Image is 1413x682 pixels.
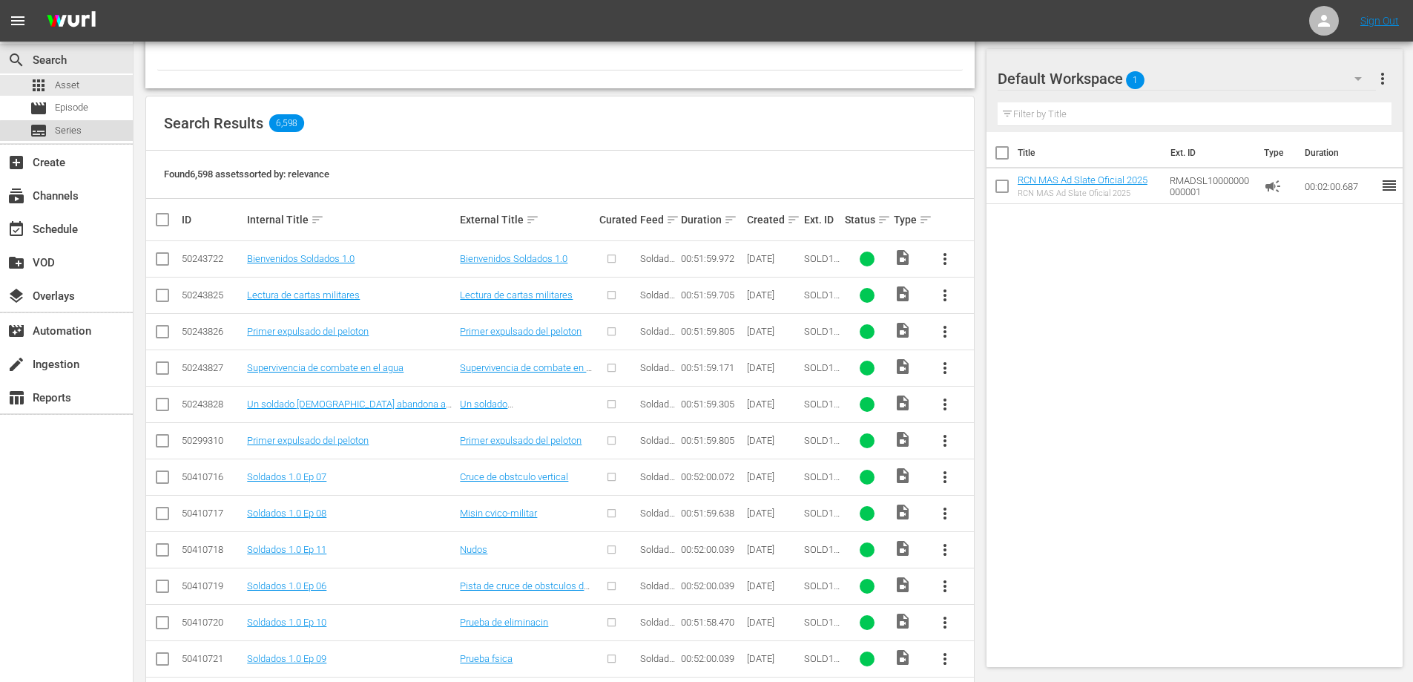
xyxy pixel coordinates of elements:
span: Channels [7,187,25,205]
span: Video [894,358,912,376]
span: SOLD1000000000000005 [804,435,840,468]
button: more_vert [927,532,963,568]
div: External Title [460,211,595,229]
div: 00:51:59.805 [681,435,742,446]
span: Video [894,649,912,666]
span: SOLD1000000000000003 [804,289,840,323]
img: ans4CAIJ8jUAAAAAAAAAAAAAAAAAAAAAAAAgQb4GAAAAAAAAAAAAAAAAAAAAAAAAJMjXAAAAAAAAAAAAAAAAAAAAAAAAgAT5G... [36,4,107,39]
a: Supervivencia de combate en el agua [460,362,593,384]
div: 50410720 [182,617,243,628]
span: menu [9,12,27,30]
button: more_vert [927,278,963,313]
div: [DATE] [747,617,800,628]
span: more_vert [936,505,954,522]
a: Prueba fsica [460,653,513,664]
a: Soldados 1.0 Ep 11 [247,544,326,555]
span: Search Results [164,114,263,132]
div: 50410721 [182,653,243,664]
a: Primer expulsado del peloton [460,435,582,446]
button: more_vert [927,314,963,350]
span: Video [894,321,912,339]
button: more_vert [927,605,963,640]
span: Ingestion [7,355,25,373]
th: Ext. ID [1162,132,1256,174]
td: RMADSL10000000000001 [1164,168,1259,204]
a: Sign Out [1360,15,1399,27]
div: [DATE] [747,362,800,373]
span: sort [724,213,737,226]
div: [DATE] [747,289,800,301]
div: 00:51:59.638 [681,508,742,519]
span: sort [919,213,932,226]
span: Schedule [7,220,25,238]
span: SOLD1000000000000011 [804,544,840,577]
th: Title [1018,132,1162,174]
span: more_vert [936,250,954,268]
span: more_vert [936,650,954,668]
span: Overlays [7,287,25,305]
span: Asset [55,78,79,93]
span: Soldados 1.0 [640,653,675,675]
a: Lectura de cartas militares [460,289,573,301]
a: Pista de cruce de obstculos de La Escuela de Acero [460,580,590,603]
span: more_vert [1374,70,1391,88]
span: more_vert [936,468,954,486]
span: Video [894,540,912,557]
a: Primer expulsado del peloton [247,435,369,446]
div: 00:52:00.072 [681,471,742,482]
span: Reports [7,389,25,407]
div: 50410719 [182,580,243,591]
span: 6,598 [269,114,304,132]
span: more_vert [936,614,954,632]
div: 00:51:59.705 [681,289,742,301]
a: Bienvenidos Soldados 1.0 [247,253,355,264]
div: 00:51:59.972 [681,253,742,264]
span: Soldados 1.0 [640,580,675,603]
span: Episode [30,99,47,117]
div: 50243722 [182,253,243,264]
a: Prueba de eliminacin [460,617,548,628]
span: more_vert [936,359,954,377]
div: 50410718 [182,544,243,555]
div: ID [182,214,243,226]
div: [DATE] [747,580,800,591]
div: 00:52:00.039 [681,580,742,591]
span: Soldados 1.0 [640,253,675,275]
div: [DATE] [747,399,800,410]
div: Internal Title [247,211,455,229]
span: sort [526,213,539,226]
span: Episode [55,100,88,115]
span: Video [894,249,912,266]
span: SOLD1000000000000007 [804,471,840,505]
a: Soldados 1.0 Ep 09 [247,653,326,664]
span: Video [894,503,912,521]
div: 50410716 [182,471,243,482]
a: Misin cvico-militar [460,508,537,519]
div: 50243827 [182,362,243,373]
div: [DATE] [747,253,800,264]
span: sort [787,213,800,226]
div: 00:51:59.305 [681,399,742,410]
span: Soldados 1.0 [640,289,675,312]
a: Bienvenidos Soldados 1.0 [460,253,567,264]
a: Un soldado [DEMOGRAPHIC_DATA] abandona a su lanza [460,399,558,432]
span: VOD [7,254,25,272]
span: Video [894,285,912,303]
div: 00:51:58.470 [681,617,742,628]
div: Duration [681,211,742,229]
div: [DATE] [747,544,800,555]
span: more_vert [936,577,954,595]
span: Video [894,430,912,448]
a: Lectura de cartas militares [247,289,360,301]
span: Video [894,467,912,485]
a: Soldados 1.0 Ep 06 [247,580,326,591]
span: Video [894,612,912,630]
span: SOLD1000000000000001 [804,253,840,286]
div: 50243825 [182,289,243,301]
a: Soldados 1.0 Ep 10 [247,617,326,628]
span: Soldados 1.0 [640,508,675,530]
button: more_vert [927,641,963,677]
button: more_vert [927,496,963,531]
th: Duration [1296,132,1385,174]
div: 50299310 [182,435,243,446]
